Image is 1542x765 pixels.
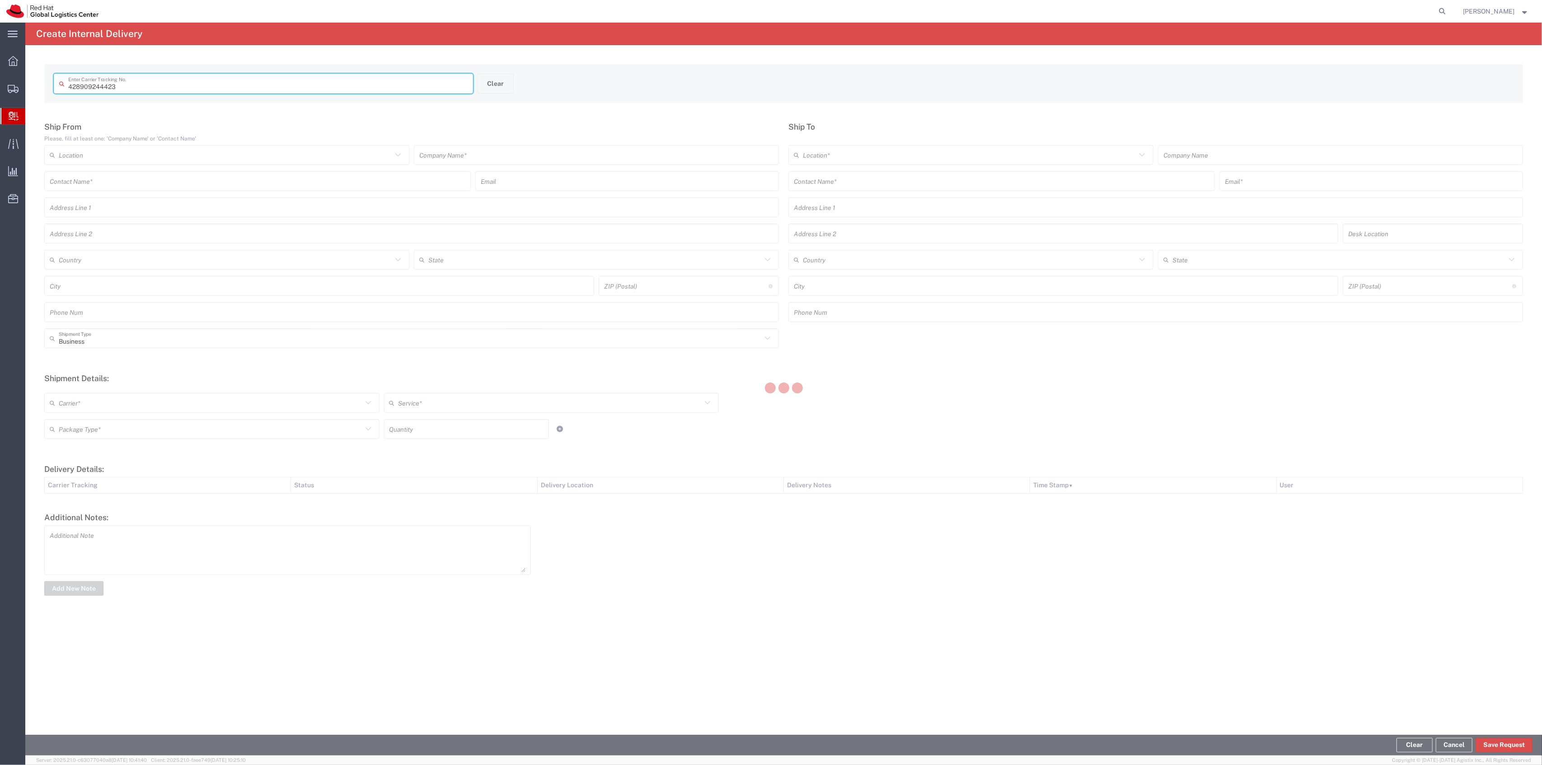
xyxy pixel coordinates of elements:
button: [PERSON_NAME] [1463,6,1530,17]
span: Client: 2025.21.0-faee749 [151,757,246,763]
span: [DATE] 10:41:40 [112,757,147,763]
span: [DATE] 10:25:10 [211,757,246,763]
span: Robert Lomax [1463,6,1515,16]
span: Copyright © [DATE]-[DATE] Agistix Inc., All Rights Reserved [1392,756,1531,764]
span: Server: 2025.21.0-c63077040a8 [36,757,147,763]
img: logo [6,5,98,18]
